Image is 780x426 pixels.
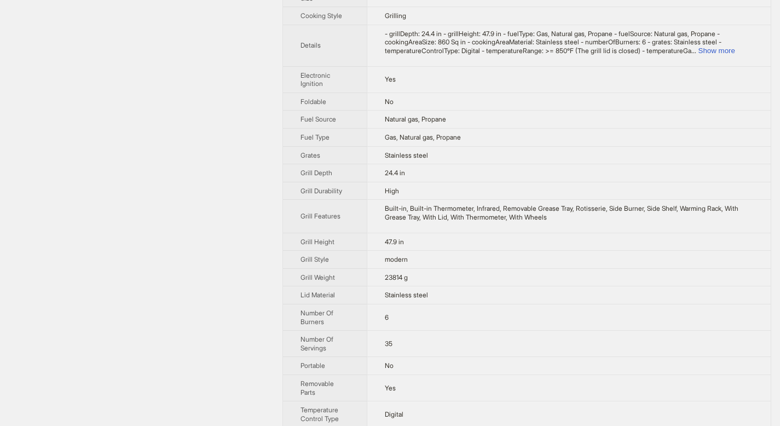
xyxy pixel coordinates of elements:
[385,97,394,106] span: No
[301,133,330,141] span: Fuel Type
[301,406,339,423] span: Temperature Control Type
[385,361,394,370] span: No
[301,169,332,177] span: Grill Depth
[301,71,330,88] span: Electronic Ignition
[301,361,325,370] span: Portable
[301,151,320,159] span: Grates
[385,273,408,281] span: 23814 g
[301,97,326,106] span: Foldable
[301,115,336,123] span: Fuel Source
[385,291,428,299] span: Stainless steel
[385,11,406,20] span: Grilling
[385,187,399,195] span: High
[385,255,408,263] span: modern
[385,75,396,83] span: Yes
[691,47,696,55] span: ...
[385,169,405,177] span: 24.4 in
[301,255,329,263] span: Grill Style
[385,151,428,159] span: Stainless steel
[385,313,389,321] span: 6
[301,11,342,20] span: Cooking Style
[301,41,321,49] span: Details
[301,335,333,352] span: Number Of Servings
[301,212,340,220] span: Grill Features
[385,133,461,141] span: Gas, Natural gas, Propane
[301,309,333,326] span: Number Of Burners
[385,30,721,55] span: - grillDepth: 24.4 in - grillHeight: 47.9 in - fuelType: Gas, Natural gas, Propane - fuelSource: ...
[385,204,753,221] div: Built-in, Built-in Thermometer, Infrared, Removable Grease Tray, Rotisserie, Side Burner, Side Sh...
[385,30,753,55] div: - grillDepth: 24.4 in - grillHeight: 47.9 in - fuelType: Gas, Natural gas, Propane - fuelSource: ...
[385,410,403,418] span: Digital
[385,115,446,123] span: Natural gas, Propane
[301,379,334,396] span: Removable Parts
[301,187,342,195] span: Grill Durability
[698,47,735,55] button: Expand
[301,273,335,281] span: Grill Weight
[385,339,392,348] span: 35
[385,238,404,246] span: 47.9 in
[301,291,335,299] span: Lid Material
[301,238,334,246] span: Grill Height
[385,384,396,392] span: Yes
